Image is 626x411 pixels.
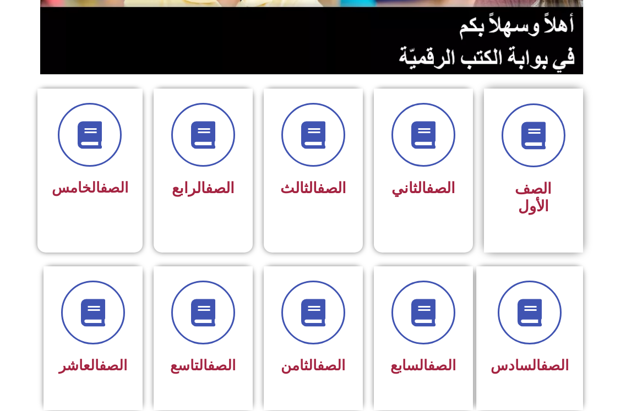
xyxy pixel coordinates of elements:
span: السابع [390,357,456,374]
a: الصف [317,357,345,374]
span: العاشر [59,357,127,374]
a: الصف [205,179,235,197]
a: الصف [99,357,127,374]
span: الثامن [281,357,345,374]
span: الثالث [280,179,346,197]
a: الصف [426,179,455,197]
span: الرابع [172,179,235,197]
span: الخامس [52,179,128,196]
span: الثاني [391,179,455,197]
a: الصف [317,179,346,197]
span: الصف الأول [515,180,552,215]
a: الصف [208,357,236,374]
span: التاسع [170,357,236,374]
a: الصف [428,357,456,374]
span: السادس [491,357,569,374]
a: الصف [541,357,569,374]
a: الصف [100,179,128,196]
